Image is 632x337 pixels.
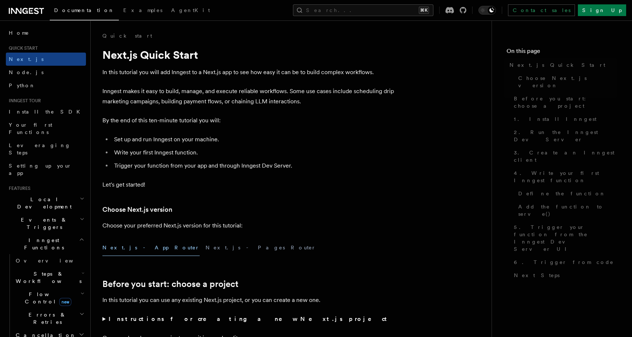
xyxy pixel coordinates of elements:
[9,83,35,88] span: Python
[9,122,52,135] span: Your first Functions
[54,7,114,13] span: Documentation
[511,126,617,146] a: 2. Run the Inngest Dev Server
[102,314,395,324] summary: Instructions for creating a new Next.js project
[518,74,617,89] span: Choose Next.js version
[6,45,38,51] span: Quick start
[511,146,617,166] a: 3. Create an Inngest client
[507,47,617,58] h4: On this page
[102,180,395,190] p: Let's get started!
[59,298,71,306] span: new
[13,288,86,308] button: Flow Controlnew
[13,270,82,285] span: Steps & Workflows
[478,6,496,15] button: Toggle dark mode
[112,134,395,145] li: Set up and run Inngest on your machine.
[6,193,86,213] button: Local Development
[13,267,86,288] button: Steps & Workflows
[102,32,152,39] a: Quick start
[102,295,395,305] p: In this tutorial you can use any existing Next.js project, or you can create a new one.
[109,315,390,322] strong: Instructions for creating a new Next.js project
[112,148,395,158] li: Write your first Inngest function.
[13,254,86,267] a: Overview
[9,56,44,62] span: Next.js
[171,7,210,13] span: AgentKit
[6,237,79,251] span: Inngest Functions
[508,4,575,16] a: Contact sales
[9,69,44,75] span: Node.js
[511,92,617,112] a: Before you start: choose a project
[9,109,84,115] span: Install the SDK
[514,149,617,164] span: 3. Create an Inngest client
[9,142,71,156] span: Leveraging Steps
[102,240,200,256] button: Next.js - App Router
[50,2,119,20] a: Documentation
[102,48,395,61] h1: Next.js Quick Start
[119,2,167,20] a: Examples
[13,311,79,326] span: Errors & Retries
[578,4,626,16] a: Sign Up
[514,95,617,110] span: Before you start: choose a project
[514,223,617,253] span: 5. Trigger your function from the Inngest Dev Server UI
[515,187,617,200] a: Define the function
[511,221,617,256] a: 5. Trigger your function from the Inngest Dev Server UI
[102,204,172,215] a: Choose Next.js version
[507,58,617,72] a: Next.js Quick Start
[102,115,395,126] p: By the end of this ten-minute tutorial you will:
[102,67,395,77] p: In this tutorial you will add Inngest to a Next.js app to see how easy it can be to build complex...
[514,115,597,123] span: 1. Install Inngest
[102,279,238,289] a: Before you start: choose a project
[167,2,214,20] a: AgentKit
[518,190,606,197] span: Define the function
[6,216,80,231] span: Events & Triggers
[6,196,80,210] span: Local Development
[6,139,86,159] a: Leveraging Steps
[6,185,30,191] span: Features
[102,86,395,107] p: Inngest makes it easy to build, manage, and execute reliable workflows. Some use cases include sc...
[514,129,617,143] span: 2. Run the Inngest Dev Server
[102,221,395,231] p: Choose your preferred Next.js version for this tutorial:
[514,169,617,184] span: 4. Write your first Inngest function
[509,61,605,69] span: Next.js Quick Start
[511,269,617,282] a: Next Steps
[6,213,86,234] button: Events & Triggers
[419,7,429,14] kbd: ⌘K
[6,79,86,92] a: Python
[13,308,86,329] button: Errors & Retries
[6,234,86,254] button: Inngest Functions
[514,259,614,266] span: 6. Trigger from code
[515,72,617,92] a: Choose Next.js version
[293,4,433,16] button: Search...⌘K
[515,200,617,221] a: Add the function to serve()
[511,256,617,269] a: 6. Trigger from code
[16,258,91,264] span: Overview
[514,272,560,279] span: Next Steps
[518,203,617,218] span: Add the function to serve()
[511,112,617,126] a: 1. Install Inngest
[6,159,86,180] a: Setting up your app
[206,240,316,256] button: Next.js - Pages Router
[9,29,29,37] span: Home
[6,105,86,118] a: Install the SDK
[6,66,86,79] a: Node.js
[511,166,617,187] a: 4. Write your first Inngest function
[9,163,72,176] span: Setting up your app
[112,161,395,171] li: Trigger your function from your app and through Inngest Dev Server.
[123,7,162,13] span: Examples
[6,26,86,39] a: Home
[6,53,86,66] a: Next.js
[6,118,86,139] a: Your first Functions
[6,98,41,104] span: Inngest tour
[13,291,80,305] span: Flow Control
